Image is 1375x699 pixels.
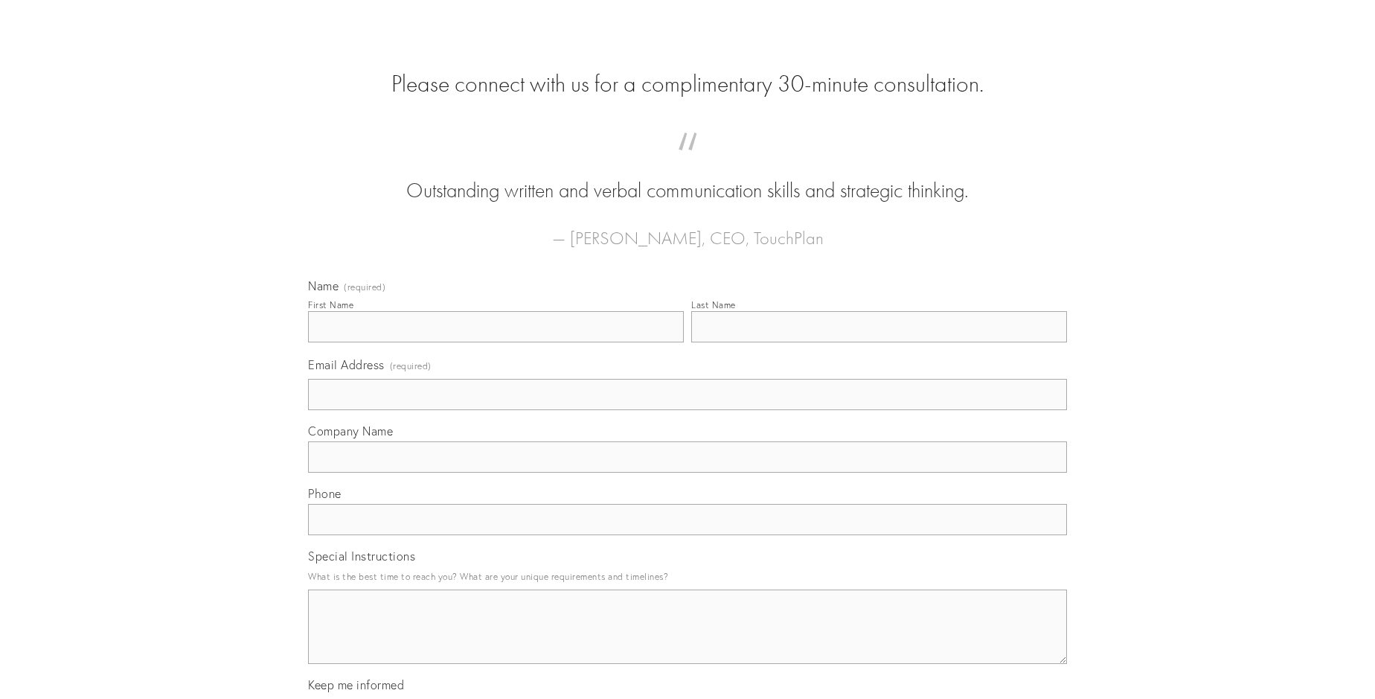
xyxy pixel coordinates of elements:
span: Special Instructions [308,549,415,564]
div: Last Name [691,299,736,310]
span: Phone [308,486,342,501]
div: First Name [308,299,353,310]
span: Company Name [308,424,393,438]
h2: Please connect with us for a complimentary 30-minute consultation. [308,70,1067,98]
span: Keep me informed [308,677,404,692]
span: (required) [344,283,385,292]
figcaption: — [PERSON_NAME], CEO, TouchPlan [332,205,1043,253]
span: (required) [390,356,432,376]
span: Email Address [308,357,385,372]
span: Name [308,278,339,293]
span: “ [332,147,1043,176]
blockquote: Outstanding written and verbal communication skills and strategic thinking. [332,147,1043,205]
p: What is the best time to reach you? What are your unique requirements and timelines? [308,566,1067,587]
